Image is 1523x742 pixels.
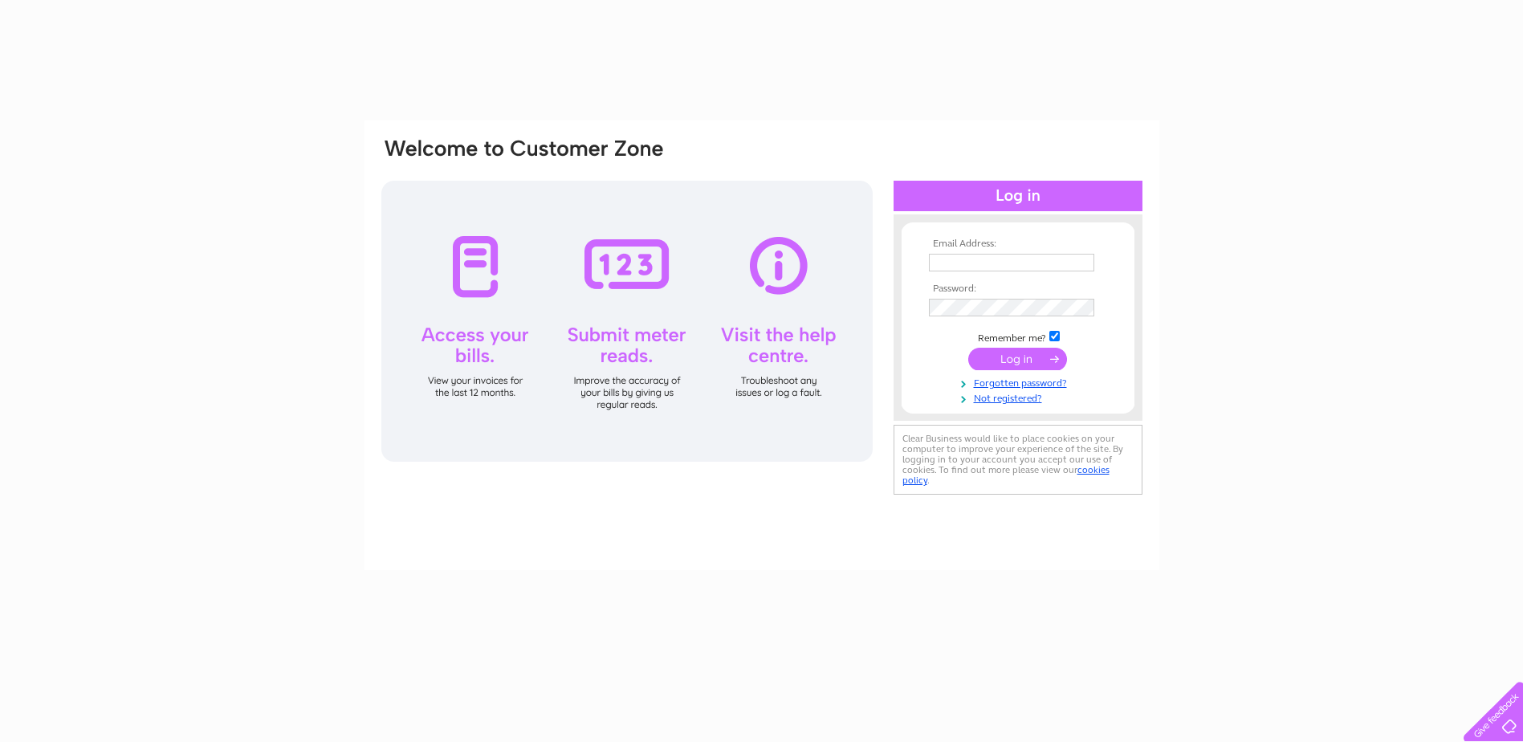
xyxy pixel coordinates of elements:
[925,328,1111,344] td: Remember me?
[929,374,1111,389] a: Forgotten password?
[968,348,1067,370] input: Submit
[925,283,1111,295] th: Password:
[929,389,1111,405] a: Not registered?
[902,464,1110,486] a: cookies policy
[925,238,1111,250] th: Email Address:
[894,425,1142,495] div: Clear Business would like to place cookies on your computer to improve your experience of the sit...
